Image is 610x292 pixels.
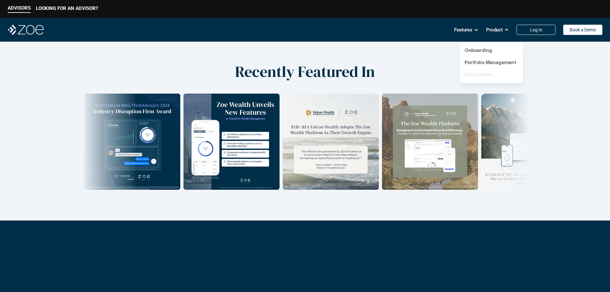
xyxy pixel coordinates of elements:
a: Onboarding [465,47,492,53]
a: Log In [516,25,556,35]
p: Log In [530,27,542,33]
a: Integrations [465,71,492,77]
p: Product [486,25,503,35]
a: Portfolio Management [465,59,516,65]
h2: Recently Featured In [235,63,375,81]
p: Features [454,25,472,35]
p: LOOKING FOR AN ADVISOR? [36,5,98,11]
a: Book a Demo [563,25,602,35]
p: Book a Demo [570,27,596,33]
p: ADVISORS [8,5,31,11]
